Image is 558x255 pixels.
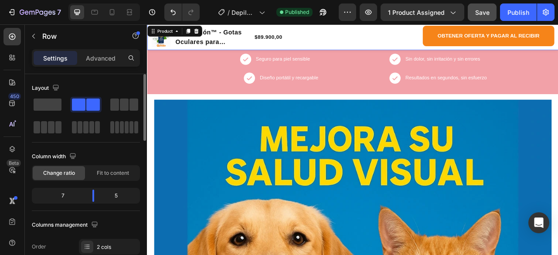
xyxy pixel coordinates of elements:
[468,3,497,21] button: Save
[8,93,21,100] div: 450
[228,8,230,17] span: /
[147,24,558,255] iframe: Design area
[101,190,138,202] div: 5
[57,7,61,17] p: 7
[3,3,65,21] button: 7
[32,82,61,94] div: Layout
[97,169,129,177] span: Fit to content
[285,8,309,16] span: Published
[475,9,490,16] span: Save
[34,190,85,202] div: 7
[11,5,34,13] div: Product
[500,3,537,21] button: Publish
[328,41,423,48] span: Sin dolor, sin irritación y sin errores
[86,54,116,63] p: Advanced
[507,8,529,17] div: Publish
[42,31,116,41] p: Row
[369,11,499,18] span: OBTENER OFERTA Y PAGAR AL RECIBIR
[43,169,75,177] span: Change ratio
[32,151,78,163] div: Column width
[350,2,518,28] button: <p><span style="font-size:15px;">OBTENER OFERTA Y PAGAR AL RECIBIR</span></p>
[528,212,549,233] div: Open Intercom Messenger
[32,219,100,231] div: Columns management
[381,3,464,21] button: 1 product assigned
[388,8,445,17] span: 1 product assigned
[143,65,217,71] span: Diseño portátil y recargable
[328,65,432,71] span: Resultados en segundos, sin esfuerzo
[7,160,21,167] div: Beta
[43,54,68,63] p: Settings
[97,243,138,251] div: 2 cols
[138,41,207,48] span: Seguro para piel sensible
[32,243,46,251] div: Order
[164,3,200,21] div: Undo/Redo
[231,8,255,17] span: Depilador [PERSON_NAME]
